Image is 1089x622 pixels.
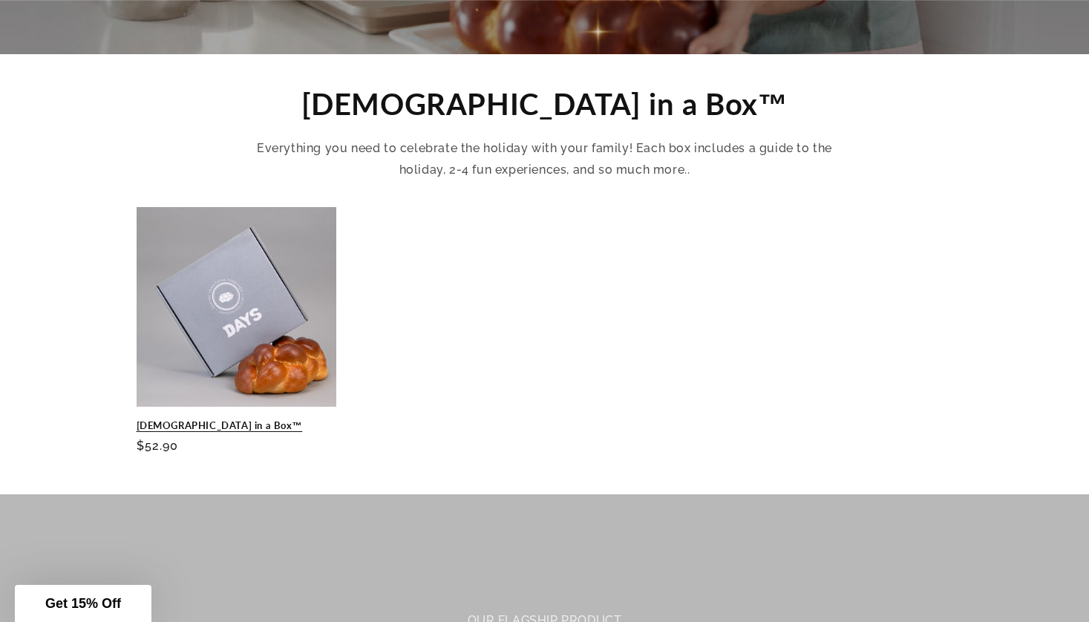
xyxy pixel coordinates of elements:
p: Everything you need to celebrate the holiday with your family! Each box includes a guide to the h... [255,138,834,181]
ul: Slider [137,207,953,468]
div: Get 15% Off [15,585,151,622]
span: [DEMOGRAPHIC_DATA] in a Box™ [301,86,788,122]
span: Get 15% Off [45,596,121,611]
a: [DEMOGRAPHIC_DATA] in a Box™ [137,419,336,432]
